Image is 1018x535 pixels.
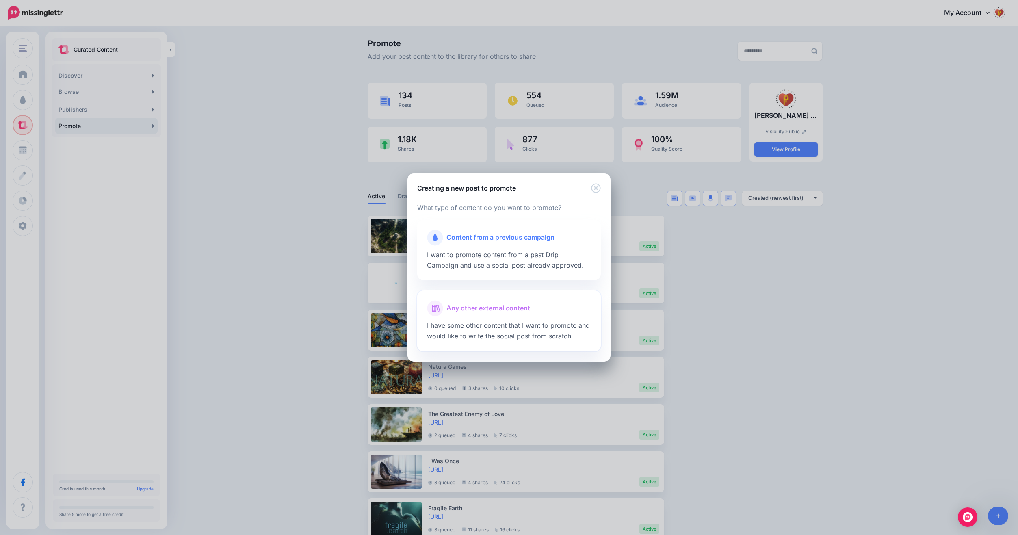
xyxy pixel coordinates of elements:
p: What type of content do you want to promote? [417,203,601,213]
span: I want to promote content from a past Drip Campaign and use a social post already approved. [427,251,584,269]
span: Any other external content [446,303,530,314]
span: I have some other content that I want to promote and would like to write the social post from scr... [427,321,590,340]
button: Close [591,183,601,193]
img: drip-campaigns.png [433,234,438,241]
span: Content from a previous campaign [446,232,554,243]
h5: Creating a new post to promote [417,183,516,193]
div: Open Intercom Messenger [958,507,977,527]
